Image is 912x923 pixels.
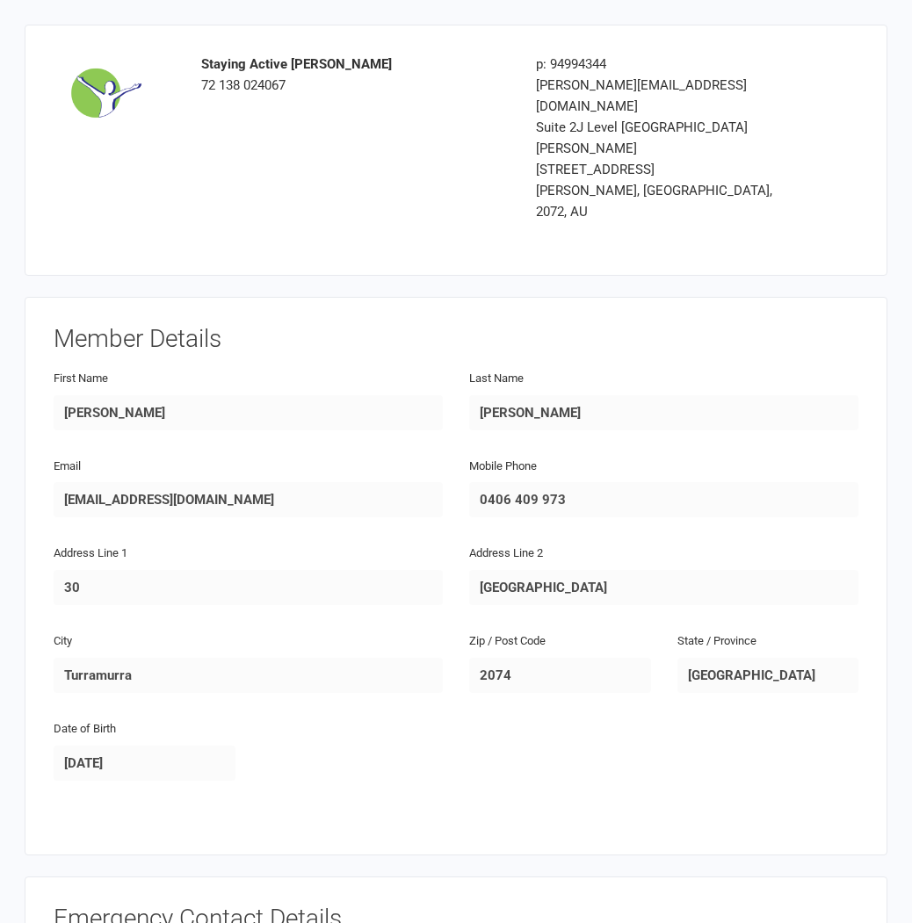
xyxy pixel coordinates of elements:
div: p: 94994344 [536,54,778,75]
label: Zip / Post Code [469,632,546,651]
label: First Name [54,370,108,388]
div: Suite 2J Level [GEOGRAPHIC_DATA][PERSON_NAME] [536,117,778,159]
label: Date of Birth [54,720,116,739]
label: Mobile Phone [469,458,537,476]
div: [PERSON_NAME], [GEOGRAPHIC_DATA], 2072, AU [536,180,778,222]
strong: Staying Active [PERSON_NAME] [201,56,392,72]
h3: Member Details [54,326,858,353]
img: image1539556152.png [67,54,146,133]
label: State / Province [677,632,756,651]
div: [STREET_ADDRESS] [536,159,778,180]
div: 72 138 024067 [201,54,510,96]
label: Email [54,458,81,476]
label: Address Line 1 [54,544,127,563]
label: Address Line 2 [469,544,543,563]
label: Last Name [469,370,524,388]
label: City [54,632,72,651]
div: [PERSON_NAME][EMAIL_ADDRESS][DOMAIN_NAME] [536,75,778,117]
